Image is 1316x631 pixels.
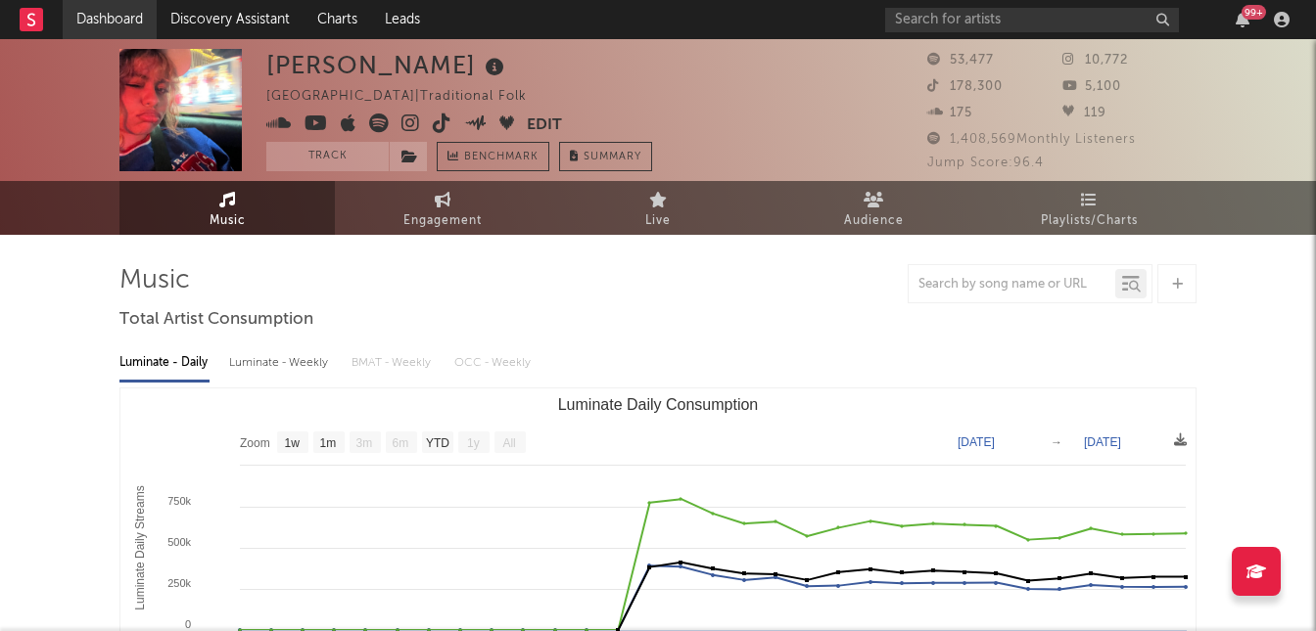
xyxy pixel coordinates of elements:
text: 500k [167,536,191,548]
text: 1w [285,436,301,450]
span: 53,477 [927,54,994,67]
span: Benchmark [464,146,539,169]
text: [DATE] [1084,435,1121,449]
div: 99 + [1242,5,1266,20]
button: Edit [527,113,562,138]
a: Audience [766,181,981,235]
span: 1,408,569 Monthly Listeners [927,133,1136,146]
span: 10,772 [1062,54,1128,67]
text: 3m [356,436,373,450]
a: Music [119,181,335,235]
div: [GEOGRAPHIC_DATA] | Traditional Folk [266,85,549,109]
div: Luminate - Daily [119,346,210,380]
text: YTD [426,436,449,450]
span: Playlists/Charts [1041,209,1138,233]
span: Live [645,209,671,233]
span: 119 [1062,107,1106,119]
text: 1m [320,436,337,450]
input: Search by song name or URL [909,277,1115,293]
span: Total Artist Consumption [119,308,313,332]
button: Track [266,142,389,171]
text: 0 [185,618,191,630]
text: Luminate Daily Consumption [558,396,759,413]
div: Luminate - Weekly [229,346,332,380]
text: → [1051,435,1062,449]
span: 178,300 [927,80,1003,93]
a: Engagement [335,181,550,235]
span: Engagement [403,209,482,233]
div: [PERSON_NAME] [266,49,509,81]
text: All [502,436,515,450]
span: Audience [844,209,904,233]
span: Summary [584,152,641,162]
text: [DATE] [958,435,995,449]
text: 250k [167,577,191,589]
text: 1y [467,436,480,450]
text: 6m [393,436,409,450]
a: Live [550,181,766,235]
input: Search for artists [885,8,1179,32]
span: Jump Score: 96.4 [927,157,1044,169]
button: 99+ [1236,12,1249,27]
a: Playlists/Charts [981,181,1197,235]
button: Summary [559,142,652,171]
span: 5,100 [1062,80,1121,93]
a: Benchmark [437,142,549,171]
span: 175 [927,107,972,119]
span: Music [210,209,246,233]
text: Zoom [240,436,270,450]
text: 750k [167,495,191,507]
text: Luminate Daily Streams [133,485,147,609]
